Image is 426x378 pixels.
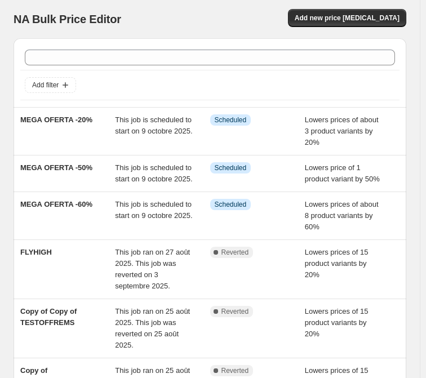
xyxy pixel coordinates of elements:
span: Scheduled [215,163,247,172]
span: Copy of Copy of TESTOFFREMS [20,307,77,327]
span: Lowers prices of 15 product variants by 20% [305,248,369,279]
span: Add filter [32,81,59,90]
span: This job ran on 25 août 2025. This job was reverted on 25 août 2025. [115,307,190,349]
span: Lowers prices of about 3 product variants by 20% [305,115,379,146]
span: This job ran on 27 août 2025. This job was reverted on 3 septembre 2025. [115,248,190,290]
span: FLYHIGH [20,248,52,256]
span: Reverted [221,248,249,257]
span: Scheduled [215,115,247,124]
span: This job is scheduled to start on 9 octobre 2025. [115,115,192,135]
span: Add new price [MEDICAL_DATA] [295,14,400,23]
span: NA Bulk Price Editor [14,13,121,25]
span: MEGA OFERTA -60% [20,200,92,208]
button: Add new price [MEDICAL_DATA] [288,9,406,27]
span: MEGA OFERTA -50% [20,163,92,172]
span: Lowers prices of 15 product variants by 20% [305,307,369,338]
span: Reverted [221,307,249,316]
span: MEGA OFERTA -20% [20,115,92,124]
span: Lowers price of 1 product variant by 50% [305,163,380,183]
span: Reverted [221,366,249,375]
span: This job is scheduled to start on 9 octobre 2025. [115,163,192,183]
span: Scheduled [215,200,247,209]
span: This job is scheduled to start on 9 octobre 2025. [115,200,192,220]
span: Lowers prices of about 8 product variants by 60% [305,200,379,231]
button: Add filter [25,77,76,93]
